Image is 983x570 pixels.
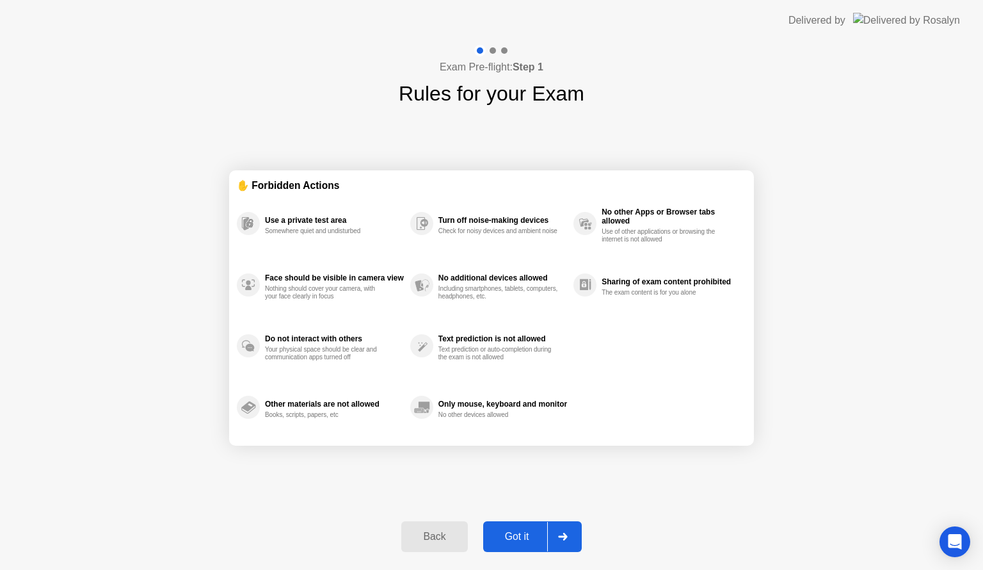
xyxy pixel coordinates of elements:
[405,531,463,542] div: Back
[265,400,404,409] div: Other materials are not allowed
[438,334,567,343] div: Text prediction is not allowed
[487,531,547,542] div: Got it
[265,216,404,225] div: Use a private test area
[237,178,746,193] div: ✋ Forbidden Actions
[438,227,559,235] div: Check for noisy devices and ambient noise
[788,13,845,28] div: Delivered by
[513,61,543,72] b: Step 1
[602,228,723,243] div: Use of other applications or browsing the internet is not allowed
[939,526,970,557] div: Open Intercom Messenger
[438,400,567,409] div: Only mouse, keyboard and monitor
[602,277,740,286] div: Sharing of exam content prohibited
[265,346,386,361] div: Your physical space should be clear and communication apps turned off
[602,208,740,225] div: No other Apps or Browser tabs allowed
[853,13,960,28] img: Delivered by Rosalyn
[265,227,386,235] div: Somewhere quiet and undisturbed
[265,334,404,343] div: Do not interact with others
[401,521,467,552] button: Back
[399,78,584,109] h1: Rules for your Exam
[438,273,567,282] div: No additional devices allowed
[265,285,386,300] div: Nothing should cover your camera, with your face clearly in focus
[265,411,386,419] div: Books, scripts, papers, etc
[438,346,559,361] div: Text prediction or auto-completion during the exam is not allowed
[265,273,404,282] div: Face should be visible in camera view
[440,60,543,75] h4: Exam Pre-flight:
[438,285,559,300] div: Including smartphones, tablets, computers, headphones, etc.
[602,289,723,297] div: The exam content is for you alone
[438,411,559,419] div: No other devices allowed
[483,521,582,552] button: Got it
[438,216,567,225] div: Turn off noise-making devices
